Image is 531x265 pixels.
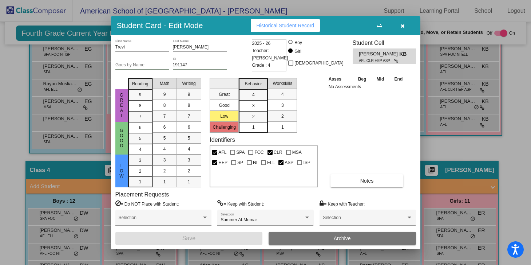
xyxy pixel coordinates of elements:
[139,91,142,98] span: 9
[163,124,166,130] span: 6
[399,50,409,58] span: KB
[252,113,255,120] span: 2
[118,93,125,118] span: Great
[292,148,302,157] span: MSA
[117,21,203,30] h3: Student Card - Edit Mode
[132,81,148,87] span: Reading
[218,148,226,157] span: AFL
[221,217,257,222] span: Summer Al-Momar
[139,124,142,131] span: 6
[115,191,169,198] label: Placement Requests
[327,83,408,90] td: No Assessments
[188,146,190,152] span: 4
[163,135,166,141] span: 5
[257,23,314,28] span: Historical Student Record
[252,62,270,69] span: Grade : 4
[118,163,125,179] span: Low
[188,157,190,163] span: 3
[254,148,263,157] span: FOC
[139,113,142,120] span: 7
[139,102,142,109] span: 8
[273,80,292,87] span: Workskills
[327,75,353,83] th: Asses
[115,200,179,207] label: = Do NOT Place with Student:
[188,113,190,120] span: 7
[251,19,320,32] button: Historical Student Record
[218,158,227,167] span: HEP
[252,102,255,109] span: 3
[182,80,195,87] span: Writing
[252,40,271,47] span: 2025 - 26
[139,179,142,185] span: 1
[188,102,190,109] span: 8
[217,200,264,207] label: = Keep with Student:
[353,75,372,83] th: Beg
[320,200,365,207] label: = Keep with Teacher:
[139,135,142,142] span: 5
[163,146,166,152] span: 4
[182,235,195,241] span: Save
[294,48,301,55] div: Girl
[163,102,166,109] span: 8
[163,157,166,163] span: 3
[210,136,235,143] label: Identifiers
[139,168,142,175] span: 2
[353,39,416,46] h3: Student Cell
[115,232,263,245] button: Save
[253,158,257,167] span: NI
[163,91,166,98] span: 9
[160,80,170,87] span: Math
[294,39,302,46] div: Boy
[267,158,275,167] span: ELL
[274,148,282,157] span: CLR
[115,63,169,68] input: goes by name
[173,63,227,68] input: Enter ID
[281,102,284,109] span: 3
[118,128,125,148] span: Good
[359,58,394,63] span: AFL CLR HEP ASP
[188,168,190,174] span: 2
[281,91,284,98] span: 4
[389,75,408,83] th: End
[285,158,293,167] span: ASP
[163,113,166,120] span: 7
[188,135,190,141] span: 5
[252,47,288,62] span: Teacher: [PERSON_NAME]
[281,124,284,130] span: 1
[372,75,389,83] th: Mid
[188,124,190,130] span: 6
[269,232,416,245] button: Archive
[188,91,190,98] span: 9
[237,158,243,167] span: SP
[236,148,245,157] span: SPA
[360,178,374,184] span: Notes
[330,174,404,187] button: Notes
[303,158,310,167] span: ISP
[139,146,142,153] span: 4
[281,113,284,120] span: 2
[163,168,166,174] span: 2
[163,179,166,185] span: 1
[188,179,190,185] span: 1
[294,59,343,67] span: [DEMOGRAPHIC_DATA]
[139,157,142,164] span: 3
[245,81,262,87] span: Behavior
[252,124,255,130] span: 1
[252,91,255,98] span: 4
[359,50,399,58] span: [PERSON_NAME]
[334,235,351,241] span: Archive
